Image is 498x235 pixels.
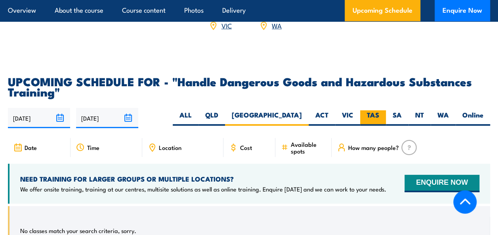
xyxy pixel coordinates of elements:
label: QLD [198,110,225,126]
label: ALL [173,110,198,126]
a: VIC [221,21,232,30]
label: NT [408,110,431,126]
h4: NEED TRAINING FOR LARGER GROUPS OR MULTIPLE LOCATIONS? [20,174,386,183]
label: SA [386,110,408,126]
span: Time [87,144,99,151]
label: TAS [360,110,386,126]
button: ENQUIRE NOW [405,175,479,192]
span: How many people? [348,144,399,151]
a: WA [272,21,282,30]
label: ACT [309,110,335,126]
label: VIC [335,110,360,126]
p: No classes match your search criteria, sorry. [20,227,136,235]
span: Date [25,144,37,151]
label: [GEOGRAPHIC_DATA] [225,110,309,126]
span: Location [159,144,181,151]
input: From date [8,108,70,128]
label: WA [431,110,456,126]
label: Online [456,110,490,126]
span: Cost [240,144,252,151]
span: Available spots [291,141,326,154]
h2: UPCOMING SCHEDULE FOR - "Handle Dangerous Goods and Hazardous Substances Training" [8,76,490,97]
input: To date [76,108,138,128]
p: We offer onsite training, training at our centres, multisite solutions as well as online training... [20,185,386,193]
